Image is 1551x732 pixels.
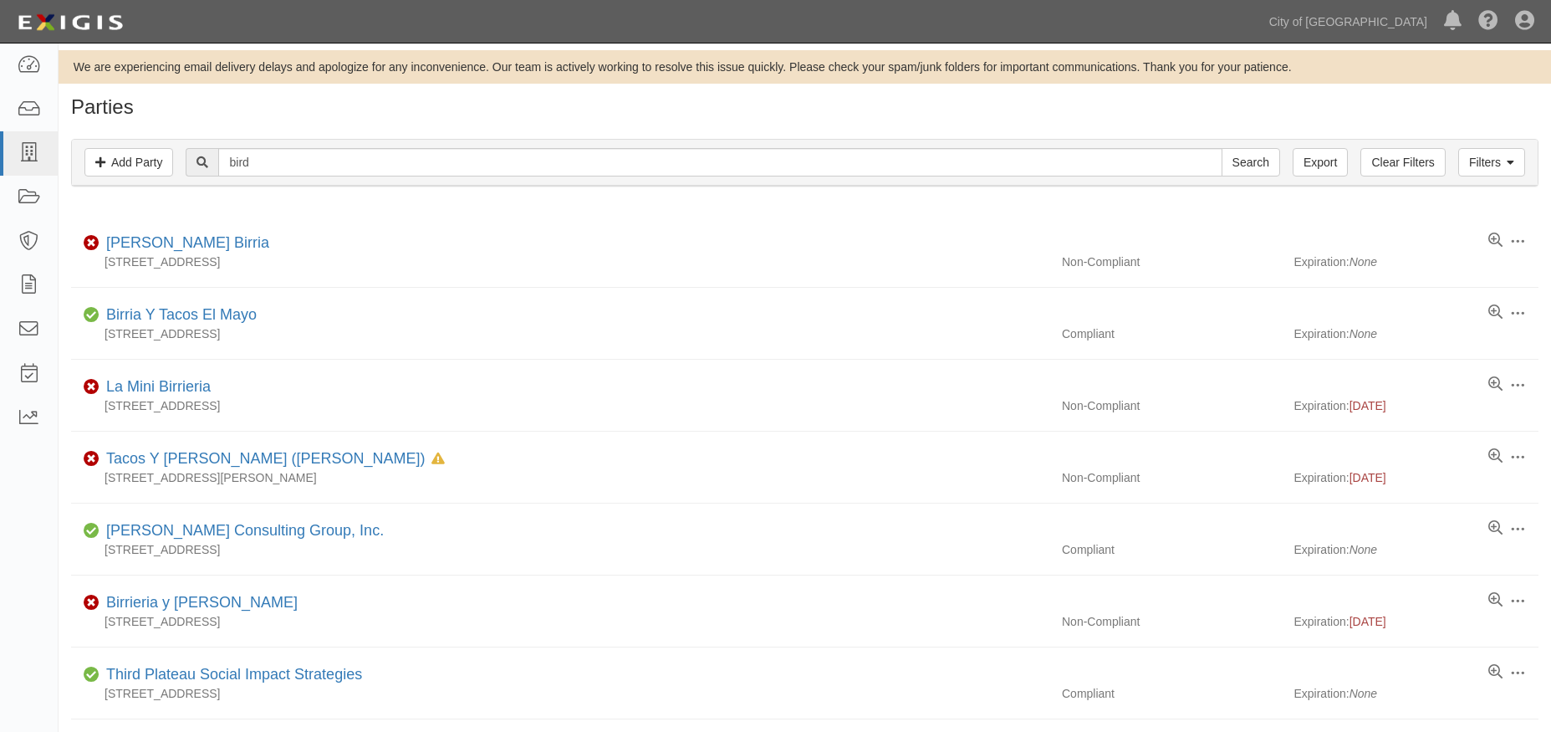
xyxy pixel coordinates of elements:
[106,666,362,683] a: Third Plateau Social Impact Strategies
[106,378,211,395] a: La Mini Birrieria
[1293,469,1538,486] div: Expiration:
[1261,5,1436,38] a: City of [GEOGRAPHIC_DATA]
[13,8,128,38] img: logo-5460c22ac91f19d4615b14bd174203de0afe785f0fc80cf4dbbc73dc1793850b.png
[1488,305,1503,321] a: View results summary
[106,450,425,467] a: Tacos Y [PERSON_NAME] ([PERSON_NAME])
[106,594,298,611] a: Birrieria y [PERSON_NAME]
[1293,253,1538,270] div: Expiration:
[84,310,99,321] i: Compliant
[1293,541,1538,558] div: Expiration:
[1293,613,1538,630] div: Expiration:
[1049,685,1293,702] div: Compliant
[1488,664,1503,681] a: View results summary
[71,397,1049,414] div: [STREET_ADDRESS]
[1349,471,1386,484] span: [DATE]
[1293,148,1348,177] a: Export
[71,96,1538,118] h1: Parties
[99,376,211,398] div: La Mini Birrieria
[84,669,99,681] i: Compliant
[1349,543,1377,556] i: None
[84,381,99,393] i: Non-Compliant
[99,305,257,326] div: Birria Y Tacos El Mayo
[99,520,384,542] div: Biddle Consulting Group, Inc.
[1349,327,1377,340] i: None
[99,448,445,470] div: Tacos Y Birria Reyes (Jose Mendez)
[1478,12,1498,32] i: Help Center - Complianz
[1293,685,1538,702] div: Expiration:
[71,325,1049,342] div: [STREET_ADDRESS]
[59,59,1551,75] div: We are experiencing email delivery delays and apologize for any inconvenience. Our team is active...
[1222,148,1280,177] input: Search
[99,233,269,254] div: Don Chuy's Birria
[1488,448,1503,465] a: View results summary
[71,469,1049,486] div: [STREET_ADDRESS][PERSON_NAME]
[1349,399,1386,412] span: [DATE]
[1049,397,1293,414] div: Non-Compliant
[1293,397,1538,414] div: Expiration:
[431,453,445,465] i: In Default since 08/14/2025
[1458,148,1525,177] a: Filters
[1360,148,1445,177] a: Clear Filters
[1349,687,1377,700] i: None
[1049,325,1293,342] div: Compliant
[1349,615,1386,628] span: [DATE]
[71,253,1049,270] div: [STREET_ADDRESS]
[99,592,298,614] div: Birrieria y Taqueria Velazquez
[84,525,99,537] i: Compliant
[106,522,384,539] a: [PERSON_NAME] Consulting Group, Inc.
[84,597,99,609] i: Non-Compliant
[84,453,99,465] i: Non-Compliant
[1049,613,1293,630] div: Non-Compliant
[1049,541,1293,558] div: Compliant
[106,234,269,251] a: [PERSON_NAME] Birria
[106,306,257,323] a: Birria Y Tacos El Mayo
[84,148,173,177] a: Add Party
[1488,592,1503,609] a: View results summary
[1049,253,1293,270] div: Non-Compliant
[71,541,1049,558] div: [STREET_ADDRESS]
[1349,255,1377,269] i: None
[1293,325,1538,342] div: Expiration:
[1488,233,1503,249] a: View results summary
[218,148,1222,177] input: Search
[84,238,99,249] i: Non-Compliant
[99,664,362,686] div: Third Plateau Social Impact Strategies
[71,685,1049,702] div: [STREET_ADDRESS]
[1488,520,1503,537] a: View results summary
[71,613,1049,630] div: [STREET_ADDRESS]
[1488,376,1503,393] a: View results summary
[1049,469,1293,486] div: Non-Compliant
